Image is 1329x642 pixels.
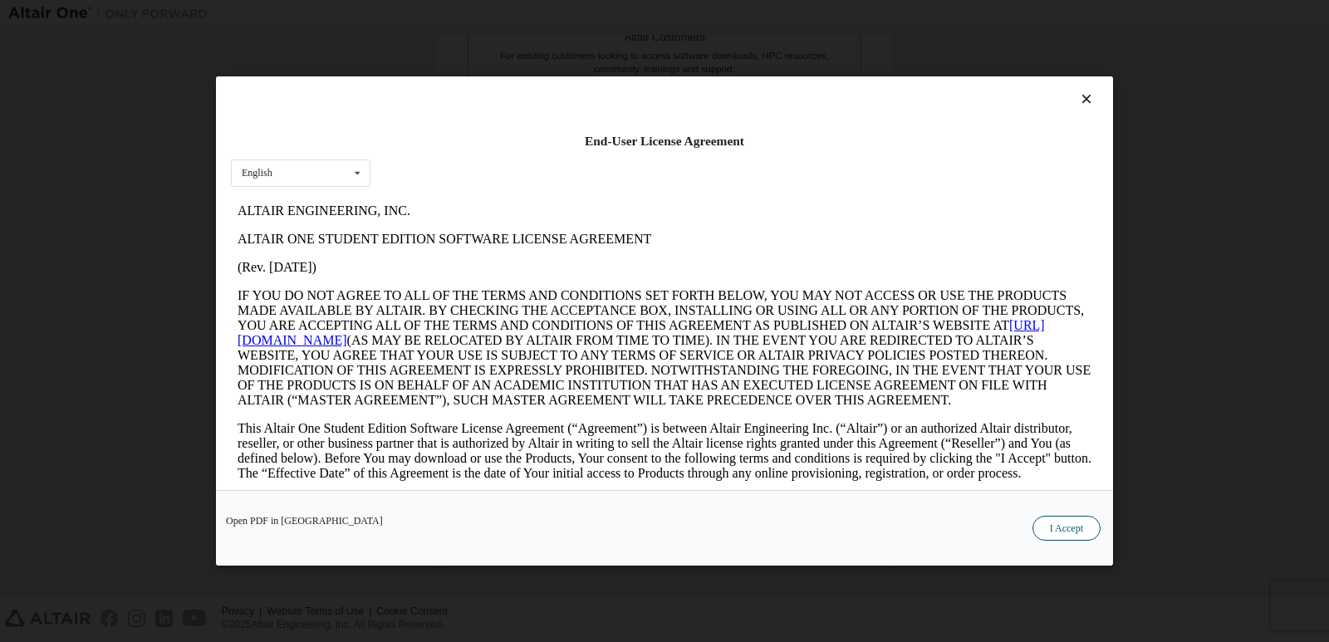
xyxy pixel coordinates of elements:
[226,516,383,526] a: Open PDF in [GEOGRAPHIC_DATA]
[7,121,814,150] a: [URL][DOMAIN_NAME]
[7,7,861,22] p: ALTAIR ENGINEERING, INC.
[231,133,1098,149] div: End-User License Agreement
[7,224,861,284] p: This Altair One Student Edition Software License Agreement (“Agreement”) is between Altair Engine...
[7,91,861,211] p: IF YOU DO NOT AGREE TO ALL OF THE TERMS AND CONDITIONS SET FORTH BELOW, YOU MAY NOT ACCESS OR USE...
[7,63,861,78] p: (Rev. [DATE])
[242,168,272,178] div: English
[1032,516,1101,541] button: I Accept
[7,35,861,50] p: ALTAIR ONE STUDENT EDITION SOFTWARE LICENSE AGREEMENT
